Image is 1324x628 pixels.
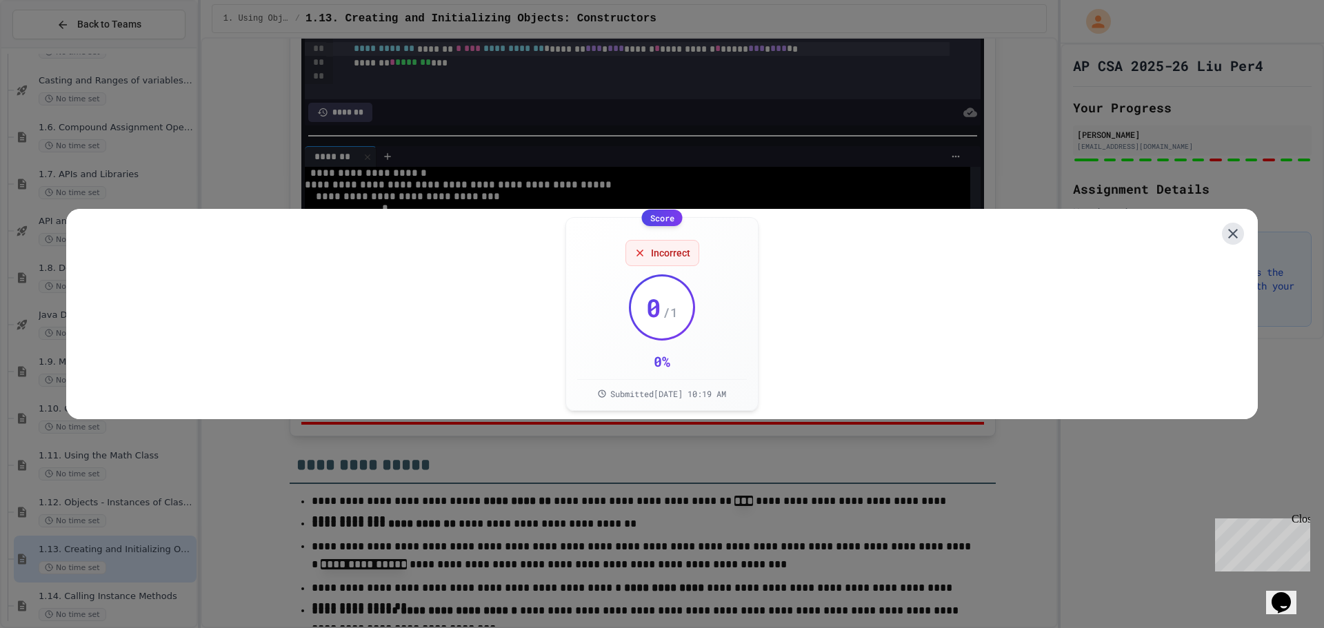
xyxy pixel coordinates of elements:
span: 0 [646,294,661,321]
iframe: chat widget [1266,573,1310,614]
div: Chat with us now!Close [6,6,95,88]
iframe: chat widget [1210,513,1310,571]
span: Incorrect [651,246,690,260]
span: Submitted [DATE] 10:19 AM [610,388,726,399]
div: Score [642,210,683,226]
span: / 1 [663,303,678,322]
div: 0 % [654,352,670,371]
